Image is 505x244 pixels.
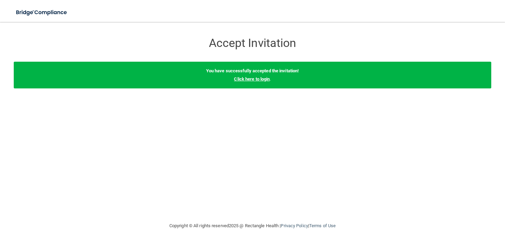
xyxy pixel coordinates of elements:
div: . [14,62,491,88]
a: Terms of Use [309,223,336,228]
img: bridge_compliance_login_screen.278c3ca4.svg [10,5,74,20]
a: Privacy Policy [281,223,308,228]
h3: Accept Invitation [127,37,378,49]
div: Copyright © All rights reserved 2025 @ Rectangle Health | | [127,215,378,237]
b: You have successfully accepted the invitation! [206,68,299,73]
a: Click here to login [234,76,270,82]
